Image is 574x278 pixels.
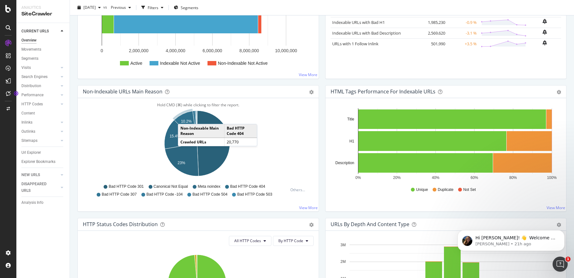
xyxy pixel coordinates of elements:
text: Description [335,161,354,165]
a: Indexable URLs with Bad Description [332,30,401,36]
button: All HTTP Codes [229,236,271,246]
span: Bad HTTP Code 404 [230,184,265,189]
div: DISAPPEARED URLS [21,181,53,194]
button: [DATE] [75,3,103,13]
div: Analytics [21,5,65,10]
a: Analysis Info [21,199,65,206]
div: CURRENT URLS [21,28,49,35]
div: Performance [21,92,43,98]
text: 10,000,000 [275,48,297,53]
iframe: Intercom live chat [553,257,568,272]
div: Search Engines [21,74,48,80]
span: Bad HTTP Code 503 [237,192,272,197]
div: Movements [21,46,41,53]
text: Active [130,61,142,66]
div: Analysis Info [21,199,43,206]
td: Bad HTTP Code 404 [224,124,257,138]
div: Filters [148,5,158,10]
text: 15.4% [170,134,180,138]
td: 501,990 [422,38,447,49]
span: All HTTP Codes [234,238,261,243]
td: -0.9 % [447,17,478,28]
div: Url Explorer [21,149,41,156]
a: Distribution [21,83,59,89]
text: 20% [393,175,401,180]
text: 4,000,000 [166,48,185,53]
div: HTTP Status Codes Distribution [83,221,158,227]
span: Previous [108,5,126,10]
div: Distribution [21,83,41,89]
button: Previous [108,3,134,13]
td: Non-Indexable Main Reason [178,124,224,138]
svg: A chart. [83,108,311,181]
a: URLs with 1 Follow Inlink [332,41,378,47]
td: Crawled URLs [178,138,224,146]
text: Non-Indexable Not Active [218,61,268,66]
div: Tooltip anchor [13,91,19,96]
text: 0 [101,48,103,53]
div: Non-Indexable URLs Main Reason [83,88,162,95]
td: 1,985,230 [422,17,447,28]
div: Others... [290,187,308,192]
td: 20,770 [224,138,257,146]
span: By HTTP Code [278,238,303,243]
button: Filters [139,3,166,13]
span: Segments [181,5,198,10]
div: Outlinks [21,128,35,135]
a: View More [547,205,565,210]
text: 10.2% [181,119,192,124]
a: Sitemaps [21,137,59,144]
a: Visits [21,64,59,71]
span: Bad HTTP Code 504 [192,192,227,197]
td: +3.5 % [447,38,478,49]
div: URLs by Depth and Content Type [331,221,409,227]
a: Segments [21,55,65,62]
div: Content [21,110,35,117]
td: 2,569,620 [422,28,447,38]
span: Meta noindex [198,184,220,189]
a: Overview [21,37,65,44]
span: Not Set [463,187,476,192]
text: 23% [178,161,185,165]
a: Explorer Bookmarks [21,158,65,165]
a: Movements [21,46,65,53]
a: Performance [21,92,59,98]
div: HTTP Codes [21,101,43,108]
text: 40% [432,175,439,180]
a: CURRENT URLS [21,28,59,35]
svg: A chart. [331,108,559,181]
text: 100% [547,175,557,180]
text: 2,000,000 [129,48,148,53]
button: By HTTP Code [273,236,314,246]
a: Url Explorer [21,149,65,156]
span: 2025 Sep. 5th [83,5,96,10]
td: -3.1 % [447,28,478,38]
button: Segments [171,3,201,13]
div: Segments [21,55,38,62]
div: SiteCrawler [21,10,65,18]
span: Unique [416,187,428,192]
a: View More [299,72,317,77]
text: 0% [355,175,361,180]
text: 8,000,000 [239,48,259,53]
div: gear [309,223,314,227]
div: NEW URLS [21,172,40,178]
a: Indexable URLs with Bad H1 [332,19,385,25]
div: Overview [21,37,37,44]
a: HTTP Codes [21,101,59,108]
text: 60% [470,175,478,180]
a: Search Engines [21,74,59,80]
text: 6,000,000 [202,48,222,53]
div: gear [557,90,561,94]
span: Canonical Not Equal [154,184,188,189]
text: Title [347,117,354,121]
span: Bad HTTP Code -104 [146,192,183,197]
span: Bad HTTP Code 307 [102,192,137,197]
div: bell-plus [543,40,547,45]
